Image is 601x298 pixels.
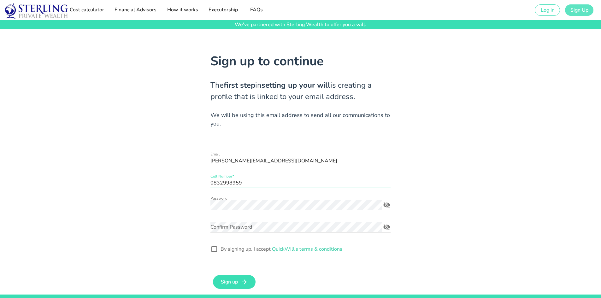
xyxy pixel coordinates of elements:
span: Financial Advisors [114,6,156,13]
p: We will be using this email address to send all our communications to you. [210,111,391,128]
span: How it works [167,6,198,13]
span: FAQs [248,6,264,13]
label: Password [210,196,227,201]
span: Log in [540,7,554,14]
img: co-branding-logo [5,3,68,19]
span: Cost calculator [69,6,104,13]
a: Log in [535,4,560,16]
p: The in is creating a profile that is linked to your email address. [210,79,391,102]
a: Executorship [206,4,240,16]
button: Confirm Password appended action [381,223,392,231]
a: QuickWill's terms & conditions [272,246,342,253]
div: By signing up, I accept [221,246,342,252]
a: How it works [165,4,200,16]
strong: first step [224,80,255,90]
a: Cost calculator [67,4,106,16]
span: Executorship [208,6,238,13]
button: Password appended action [381,201,392,209]
a: FAQs [246,4,266,16]
strong: setting up your will [262,80,330,90]
span: Sign Up [570,7,588,14]
span: Sign up [221,278,238,285]
label: Cell Number* [210,174,234,179]
a: Financial Advisors [112,4,158,16]
a: Sign Up [565,4,593,16]
h2: Sign up to continue [210,52,391,71]
label: Email [210,152,220,157]
button: Sign up [213,275,256,289]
